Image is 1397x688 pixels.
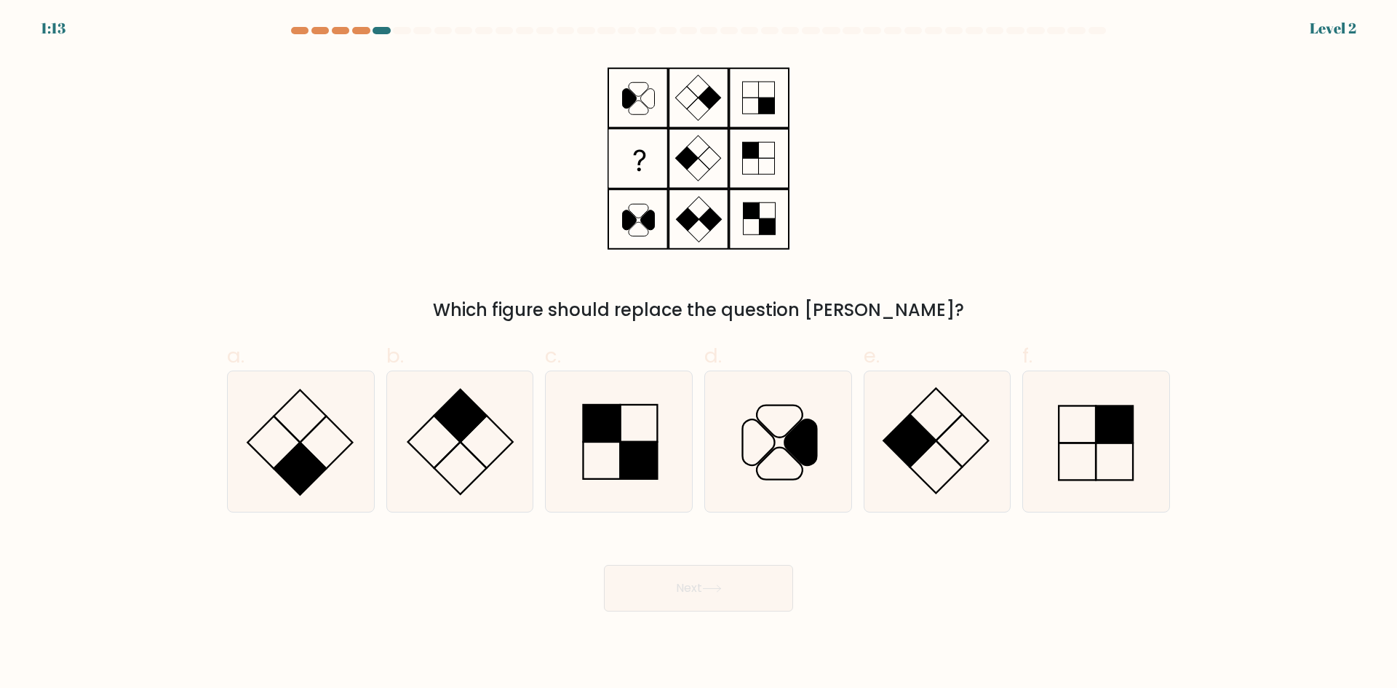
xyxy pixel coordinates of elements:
[386,341,404,370] span: b.
[1310,17,1356,39] div: Level 2
[864,341,880,370] span: e.
[236,297,1161,323] div: Which figure should replace the question [PERSON_NAME]?
[604,565,793,612] button: Next
[227,341,244,370] span: a.
[1022,341,1032,370] span: f.
[545,341,561,370] span: c.
[41,17,65,39] div: 1:13
[704,341,722,370] span: d.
